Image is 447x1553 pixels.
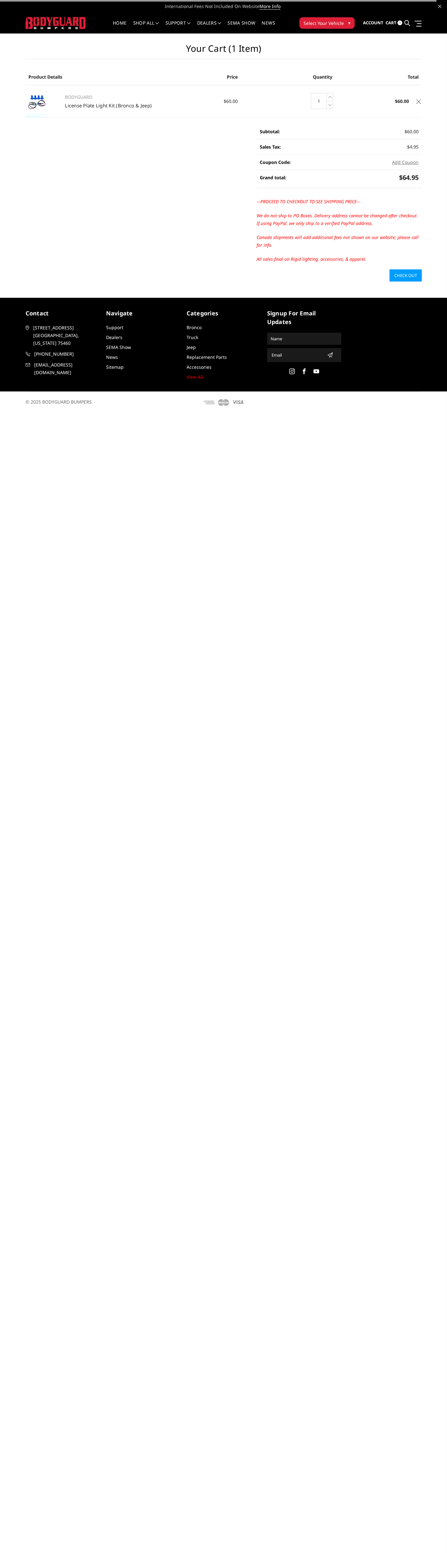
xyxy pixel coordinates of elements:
a: shop all [133,21,159,33]
a: SEMA Show [227,21,255,33]
a: News [106,354,118,360]
span: Cart [386,20,397,26]
h5: contact [26,309,100,318]
a: More Info [259,3,281,10]
a: Replacement Parts [187,354,227,360]
a: Accessories [187,364,212,370]
span: $64.95 [399,173,419,182]
a: Cart 1 [386,14,402,32]
span: Account [363,20,383,26]
input: Name [268,334,340,344]
h5: Navigate [106,309,180,318]
span: $4.95 [407,144,419,150]
span: $60.00 [224,98,238,104]
a: Check out [389,269,422,282]
h5: signup for email updates [267,309,341,326]
th: Product Details [25,69,224,85]
a: Dealers [197,21,221,33]
strong: Coupon Code: [260,159,291,165]
a: View All [187,374,203,380]
a: Jeep [187,344,196,350]
p: BODYGUARD [65,93,217,101]
a: [EMAIL_ADDRESS][DOMAIN_NAME] [26,361,100,376]
strong: Subtotal: [260,128,280,135]
button: Add Coupon [392,159,419,166]
h5: Categories [187,309,261,318]
span: [EMAIL_ADDRESS][DOMAIN_NAME] [34,361,99,376]
th: Quantity [289,69,356,85]
span: © 2025 BODYGUARD BUMPERS [26,399,92,405]
span: $60.00 [405,128,419,135]
a: Bronco [187,324,202,330]
strong: Grand total: [260,174,286,181]
p: Canada shipments will add additional fees not shown on our website; please call for info. [257,234,422,249]
span: [STREET_ADDRESS] [GEOGRAPHIC_DATA], [US_STATE] 75460 [33,324,98,347]
img: BODYGUARD BUMPERS [26,17,86,29]
a: Sitemap [106,364,124,370]
a: News [262,21,275,33]
a: [PHONE_NUMBER] [26,350,100,358]
a: Support [106,324,123,330]
a: Truck [187,334,198,340]
p: ---PROCEED TO CHECKOUT TO SEE SHIPPING PRICE--- [257,198,422,205]
a: SEMA Show [106,344,131,350]
th: Total [356,69,422,85]
span: [PHONE_NUMBER] [34,350,99,358]
a: Dealers [106,334,122,340]
a: Account [363,14,383,32]
p: All sales final on Rigid lighting, accessories, & apparel. [257,255,422,263]
span: 1 [397,20,402,25]
span: Select Your Vehicle [304,20,344,27]
p: We do not ship to PO Boxes. Delivery address cannot be changed after checkout. If using PayPal, w... [257,212,422,227]
a: Home [113,21,127,33]
strong: $60.00 [395,98,409,104]
button: Select Your Vehicle [299,17,355,29]
a: Support [166,21,191,33]
h1: Your Cart (1 item) [25,43,422,59]
a: License Plate Light Kit (Bronco & Jeep) [65,102,152,109]
span: ▾ [348,19,351,26]
strong: Sales Tax: [260,144,281,150]
input: Email [269,350,325,360]
img: License Plate Light Kit (Bronco & Jeep) [25,85,49,117]
th: Price [224,69,290,85]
